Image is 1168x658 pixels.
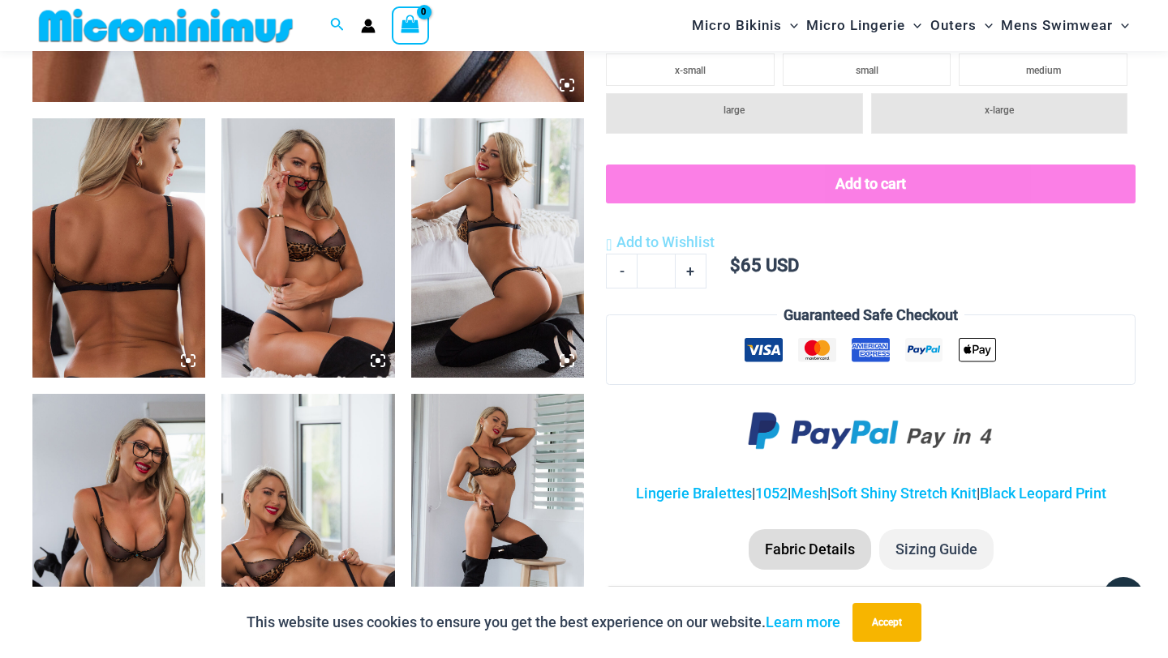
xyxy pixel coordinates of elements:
[692,5,782,46] span: Micro Bikinis
[1019,485,1106,502] a: Leopard Print
[926,5,997,46] a: OutersMenu ToggleMenu Toggle
[688,5,802,46] a: Micro BikinisMenu ToggleMenu Toggle
[616,233,715,250] span: Add to Wishlist
[606,53,775,86] li: x-small
[606,481,1136,506] p: | | | |
[330,15,345,36] a: Search icon link
[791,485,827,502] a: Mesh
[636,485,752,502] a: Lingerie Bralettes
[806,5,905,46] span: Micro Lingerie
[32,7,299,44] img: MM SHOP LOGO FLAT
[905,5,921,46] span: Menu Toggle
[361,19,376,33] a: Account icon link
[783,53,951,86] li: small
[755,485,788,502] a: 1052
[637,254,675,288] input: Product quantity
[977,5,993,46] span: Menu Toggle
[1001,5,1113,46] span: Mens Swimwear
[730,255,799,276] bdi: 65 USD
[985,105,1014,116] span: x-large
[411,118,584,378] img: Savage Romance Leopard 1052 Underwire Bra 6052 Thong 09
[411,394,584,653] img: Savage Romance Leopard 1052 Underwire Bra 6512 Micro 02
[802,5,925,46] a: Micro LingerieMenu ToggleMenu Toggle
[766,613,840,630] a: Learn more
[32,118,205,378] img: Savage Romance Leopard 1052 Underwire Bra 02
[221,394,394,653] img: Savage Romance Leopard 1052 Underwire Bra 6512 Micro 05
[1026,65,1061,76] span: medium
[606,254,637,288] a: -
[980,485,1016,502] a: Black
[685,2,1136,49] nav: Site Navigation
[871,93,1127,134] li: x-large
[831,485,977,502] a: Soft Shiny Stretch Knit
[852,603,921,642] button: Accept
[730,255,741,276] span: $
[777,303,964,327] legend: Guaranteed Safe Checkout
[32,394,205,653] img: Savage Romance Leopard 1052 Underwire Bra 6512 Micro
[247,610,840,634] p: This website uses cookies to ensure you get the best experience on our website.
[930,5,977,46] span: Outers
[856,65,878,76] span: small
[749,529,871,570] li: Fabric Details
[879,529,994,570] li: Sizing Guide
[392,6,429,44] a: View Shopping Cart, empty
[221,118,394,378] img: Savage Romance Leopard 1052 Underwire Bra 6512 Micro
[724,105,745,116] span: large
[782,5,798,46] span: Menu Toggle
[675,65,706,76] span: x-small
[959,53,1127,86] li: medium
[606,230,714,254] a: Add to Wishlist
[606,93,862,134] li: large
[676,254,706,288] a: +
[997,5,1133,46] a: Mens SwimwearMenu ToggleMenu Toggle
[606,164,1136,203] button: Add to cart
[1113,5,1129,46] span: Menu Toggle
